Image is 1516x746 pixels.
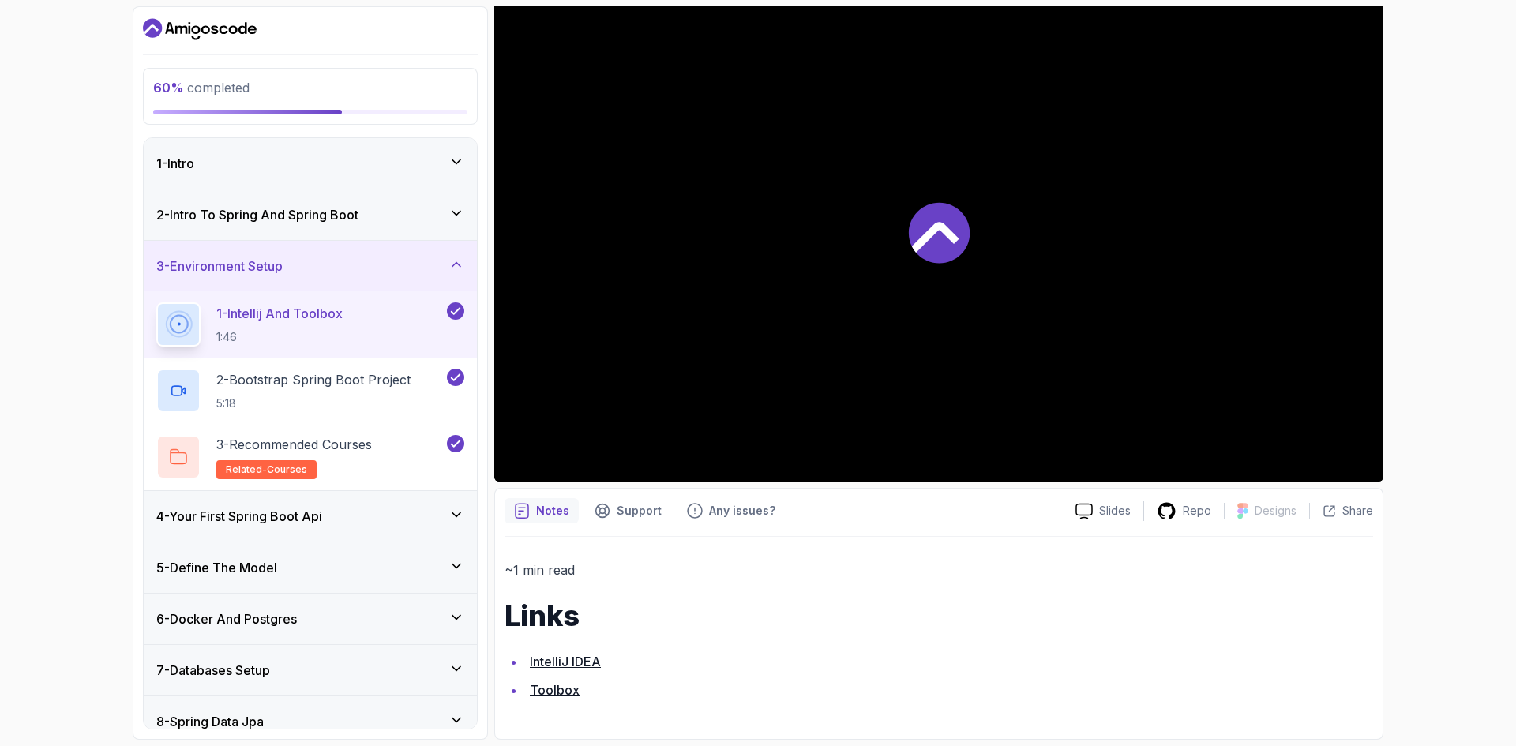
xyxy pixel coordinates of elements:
button: 1-Intro [144,138,477,189]
button: Feedback button [677,498,785,523]
p: 1:46 [216,329,343,345]
p: Repo [1183,503,1211,519]
h3: 4 - Your First Spring Boot Api [156,507,322,526]
h3: 1 - Intro [156,154,194,173]
h1: Links [505,600,1373,632]
button: 7-Databases Setup [144,645,477,695]
p: Share [1342,503,1373,519]
p: 2 - Bootstrap Spring Boot Project [216,370,411,389]
button: 2-Intro To Spring And Spring Boot [144,189,477,240]
a: Toolbox [530,682,580,698]
p: 3 - Recommended Courses [216,435,372,454]
p: 5:18 [216,395,411,411]
span: completed [153,80,250,96]
p: Support [617,503,662,519]
p: 1 - Intellij And Toolbox [216,304,343,323]
button: 4-Your First Spring Boot Api [144,491,477,542]
h3: 6 - Docker And Postgres [156,609,297,628]
h3: 5 - Define The Model [156,558,277,577]
h3: 3 - Environment Setup [156,257,283,276]
button: 1-Intellij And Toolbox1:46 [156,302,464,347]
a: Repo [1144,501,1224,521]
button: 2-Bootstrap Spring Boot Project5:18 [156,369,464,413]
p: Designs [1255,503,1296,519]
h3: 2 - Intro To Spring And Spring Boot [156,205,358,224]
span: 60 % [153,80,184,96]
p: Any issues? [709,503,775,519]
p: Notes [536,503,569,519]
button: notes button [505,498,579,523]
a: Dashboard [143,17,257,42]
p: Slides [1099,503,1131,519]
button: 3-Recommended Coursesrelated-courses [156,435,464,479]
span: related-courses [226,463,307,476]
p: ~1 min read [505,559,1373,581]
button: 5-Define The Model [144,542,477,593]
button: Support button [585,498,671,523]
h3: 8 - Spring Data Jpa [156,712,264,731]
button: 6-Docker And Postgres [144,594,477,644]
h3: 7 - Databases Setup [156,661,270,680]
a: IntelliJ IDEA [530,654,601,669]
a: Slides [1063,503,1143,519]
button: Share [1309,503,1373,519]
button: 3-Environment Setup [144,241,477,291]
